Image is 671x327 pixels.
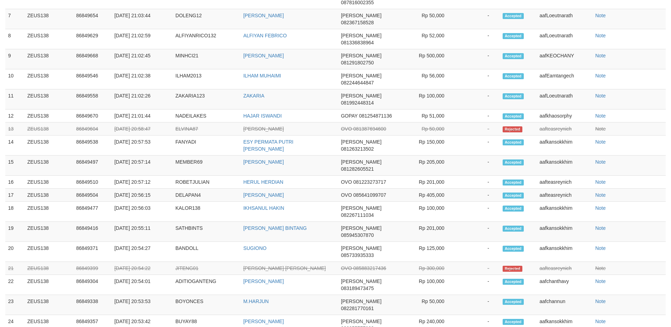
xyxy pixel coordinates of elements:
td: 86849304 [73,275,112,295]
td: JITENG01 [173,262,241,275]
span: 081387694600 [353,126,386,132]
td: 22 [5,275,25,295]
td: [DATE] 21:02:38 [112,69,173,89]
span: [PERSON_NAME] [341,319,381,324]
td: aafteasreynich [537,262,592,275]
td: ZEUS138 [25,29,74,49]
td: aafkansokkhim [537,222,592,242]
td: 86849654 [73,9,112,29]
a: Note [595,73,606,78]
td: ZEUS138 [25,109,74,122]
td: NADEILAKES [173,109,241,122]
td: - [455,222,500,242]
span: [PERSON_NAME] [341,93,381,99]
td: ROBETJULIAN [173,176,241,189]
span: Accepted [503,93,524,99]
td: 8 [5,29,25,49]
td: [DATE] 21:03:44 [112,9,173,29]
span: [PERSON_NAME] [341,245,381,251]
td: [DATE] 20:56:03 [112,202,173,222]
span: [PERSON_NAME] [341,53,381,58]
td: - [455,9,500,29]
td: Rp 56,000 [402,69,455,89]
td: 86849538 [73,136,112,156]
span: Accepted [503,319,524,325]
a: Note [595,139,606,145]
td: Rp 50,000 [402,122,455,136]
td: Rp 100,000 [402,89,455,109]
span: 081336838964 [341,40,374,45]
td: aafkansokkhim [537,202,592,222]
td: SATHBINTS [173,222,241,242]
td: [DATE] 20:57:14 [112,156,173,176]
span: Accepted [503,180,524,185]
td: ZEUS138 [25,122,74,136]
a: Note [595,113,606,119]
td: - [455,262,500,275]
a: [PERSON_NAME] [243,319,284,324]
td: aafteasreynich [537,176,592,189]
td: [DATE] 20:56:15 [112,189,173,202]
td: 23 [5,295,25,315]
td: [DATE] 21:02:59 [112,29,173,49]
span: [PERSON_NAME] [341,73,381,78]
td: [DATE] 20:54:01 [112,275,173,295]
a: [PERSON_NAME] BINTANG [243,225,307,231]
span: 082281770161 [341,306,374,311]
td: 86849338 [73,295,112,315]
span: Accepted [503,73,524,79]
a: ESY PERMATA PUTRI [PERSON_NAME] [243,139,293,152]
td: KALOR138 [173,202,241,222]
a: HERUL HERDIAN [243,179,284,185]
span: [PERSON_NAME] [341,298,381,304]
span: Accepted [503,159,524,165]
td: BOYONCES [173,295,241,315]
td: - [455,89,500,109]
a: Note [595,53,606,58]
a: Note [595,159,606,165]
span: 081291802750 [341,60,374,65]
a: IKHSANUL HAKIN [243,205,284,211]
td: ZAKARIA123 [173,89,241,109]
a: Note [595,265,606,271]
td: Rp 50,000 [402,295,455,315]
span: Accepted [503,113,524,119]
td: Rp 205,000 [402,156,455,176]
td: [DATE] 20:53:53 [112,295,173,315]
td: Rp 52,000 [402,29,455,49]
span: Accepted [503,53,524,59]
span: Accepted [503,13,524,19]
span: Accepted [503,193,524,199]
a: Note [595,245,606,251]
td: Rp 100,000 [402,275,455,295]
td: 10 [5,69,25,89]
td: [DATE] 20:57:12 [112,176,173,189]
td: DOLENG12 [173,9,241,29]
a: Note [595,33,606,38]
td: 86849670 [73,109,112,122]
a: Note [595,205,606,211]
td: aafchanthavy [537,275,592,295]
span: 085641099707 [353,192,386,198]
td: 86849629 [73,29,112,49]
td: aafchannun [537,295,592,315]
a: [PERSON_NAME] [PERSON_NAME] [243,265,326,271]
td: Rp 300,000 [402,262,455,275]
td: Rp 100,000 [402,202,455,222]
td: 86849371 [73,242,112,262]
a: ALFIYAN FEBRICO [243,33,287,38]
span: Accepted [503,279,524,285]
td: 86849497 [73,156,112,176]
span: Rejected [503,126,522,132]
span: Accepted [503,299,524,305]
td: 7 [5,9,25,29]
td: 86849477 [73,202,112,222]
td: ZEUS138 [25,156,74,176]
td: [DATE] 20:54:27 [112,242,173,262]
span: 085733935333 [341,252,374,258]
td: 16 [5,176,25,189]
td: 86849399 [73,262,112,275]
td: - [455,136,500,156]
td: Rp 201,000 [402,222,455,242]
td: aafKEOCHANY [537,49,592,69]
